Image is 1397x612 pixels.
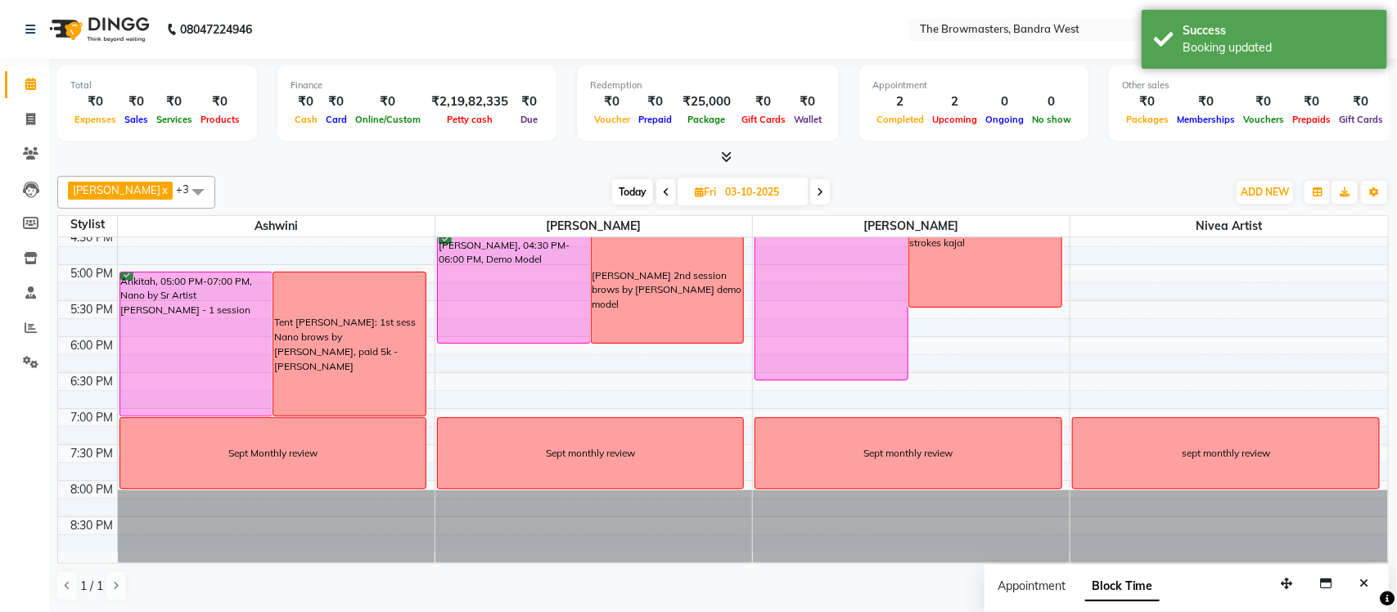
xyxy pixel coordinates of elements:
div: ₹0 [70,92,120,111]
a: x [160,183,168,196]
div: ₹0 [1335,92,1387,111]
b: 08047224946 [180,7,252,52]
div: 6:30 PM [68,373,117,390]
span: Package [684,114,730,125]
div: ₹0 [196,92,244,111]
span: Wallet [790,114,826,125]
div: Sept monthly review [863,446,953,461]
img: logo [42,7,154,52]
div: 4:30 PM [68,229,117,246]
div: Finance [291,79,543,92]
span: [PERSON_NAME] [435,216,752,236]
div: Stylist [58,216,117,233]
div: ₹0 [1122,92,1173,111]
span: Nivea Artist [1070,216,1388,236]
div: ₹0 [590,92,634,111]
div: pollominull, 03:30 PM-06:30 PM, Nano By [PERSON_NAME] - 1 session [755,164,908,380]
span: Card [322,114,351,125]
div: [PERSON_NAME], 04:30 PM-06:00 PM, Demo Model [438,236,590,343]
div: 0 [1028,92,1075,111]
div: ₹0 [515,92,543,111]
span: Expenses [70,114,120,125]
div: 5:00 PM [68,265,117,282]
span: Memberships [1173,114,1239,125]
span: Ashwini [118,216,435,236]
div: [PERSON_NAME] 2nd session brows by [PERSON_NAME] demo model [593,268,743,313]
span: Petty cash [443,114,497,125]
div: 7:30 PM [68,445,117,462]
span: ADD NEW [1241,186,1289,198]
div: 7:00 PM [68,409,117,426]
div: 5:30 PM [68,301,117,318]
div: ₹0 [790,92,826,111]
div: ₹0 [634,92,676,111]
div: 8:30 PM [68,517,117,534]
div: Tent [PERSON_NAME]: 1st sess Nano brows by [PERSON_NAME], paid 5k - [PERSON_NAME] [274,315,425,373]
div: ₹0 [322,92,351,111]
div: ₹0 [291,92,322,111]
div: sept monthly review [1182,446,1270,461]
div: Sept monthly review [546,446,635,461]
div: Ankitah, 05:00 PM-07:00 PM, Nano by Sr Artist [PERSON_NAME] - 1 session [120,272,273,416]
span: Gift Cards [737,114,790,125]
div: Total [70,79,244,92]
span: Ongoing [981,114,1028,125]
span: Completed [872,114,928,125]
span: Due [516,114,542,125]
span: Upcoming [928,114,981,125]
div: 8:00 PM [68,481,117,498]
span: Gift Cards [1335,114,1387,125]
span: Cash [291,114,322,125]
span: Sales [120,114,152,125]
span: Services [152,114,196,125]
span: Vouchers [1239,114,1288,125]
span: [PERSON_NAME] [73,183,160,196]
div: Other sales [1122,79,1387,92]
div: 2 [872,92,928,111]
div: Success [1183,22,1375,39]
button: ADD NEW [1237,181,1293,204]
div: ₹0 [1239,92,1288,111]
span: Voucher [590,114,634,125]
span: +3 [176,182,201,196]
span: Today [612,179,653,205]
span: Products [196,114,244,125]
span: Appointment [998,578,1066,593]
button: Close [1352,571,1376,596]
div: 6:00 PM [68,337,117,354]
span: [PERSON_NAME] [753,216,1070,236]
div: ₹0 [152,92,196,111]
div: ₹0 [120,92,152,111]
div: 0 [981,92,1028,111]
span: 1 / 1 [80,578,103,595]
div: Appointment [872,79,1075,92]
span: Online/Custom [351,114,425,125]
span: Prepaid [634,114,676,125]
div: Booking updated [1183,39,1375,56]
span: Fri [691,186,720,198]
div: ₹0 [1173,92,1239,111]
div: ₹25,000 [676,92,737,111]
div: Sept Monthly review [228,446,318,461]
span: Block Time [1085,572,1160,601]
div: ₹0 [1288,92,1335,111]
div: Redemption [590,79,826,92]
div: ₹0 [737,92,790,111]
input: 2025-10-03 [720,180,802,205]
span: Packages [1122,114,1173,125]
span: No show [1028,114,1075,125]
div: ₹0 [351,92,425,111]
span: Prepaids [1288,114,1335,125]
div: ₹2,19,82,335 [425,92,515,111]
div: 2 [928,92,981,111]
